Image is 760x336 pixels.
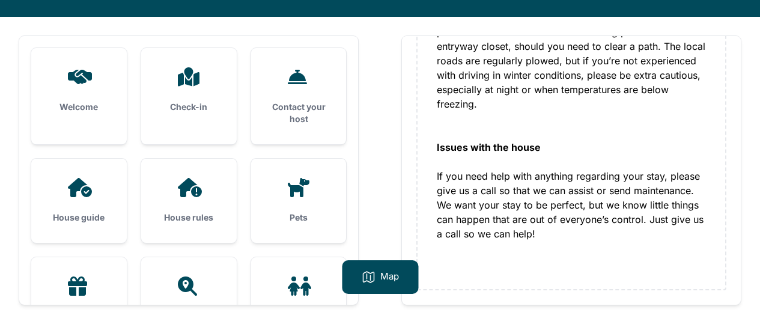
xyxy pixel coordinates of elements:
a: Pets [251,159,347,243]
h3: House rules [160,212,217,224]
h3: House guide [50,212,108,224]
h3: Pets [270,212,327,224]
strong: Issues with the house [437,141,541,153]
a: Welcome [31,48,127,132]
a: House guide [31,159,127,243]
p: Map [380,270,399,284]
a: Check-in [141,48,237,132]
h3: Welcome [50,101,108,113]
a: House rules [141,159,237,243]
h3: Contact your host [270,101,327,125]
h3: Check-in [160,101,217,113]
a: Contact your host [251,48,347,144]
